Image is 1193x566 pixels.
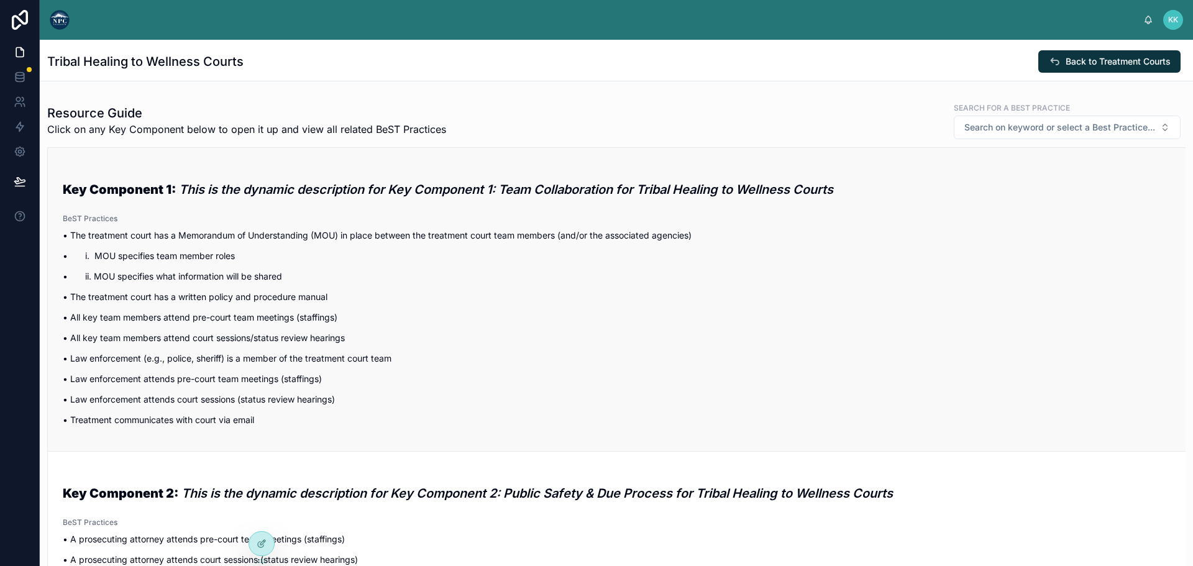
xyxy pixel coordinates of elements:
strong: Key Component 1: [63,182,176,197]
p: • The treatment court has a written policy and procedure manual [63,290,1171,303]
span: BeST Practices [63,214,1171,224]
p: • A prosecuting attorney attends pre-court team meetings (staffings) [63,532,1171,545]
span: Search on keyword or select a Best Practice... [964,121,1155,134]
img: App logo [50,10,70,30]
em: This is the dynamic description for Key Component 1: Team Collaboration for Tribal Healing to Wel... [179,182,833,197]
strong: Key Component 2: [63,486,178,501]
p: • Law enforcement attends court sessions (status review hearings) [63,393,1171,406]
label: Search for a Best Practice [954,102,1070,113]
em: This is the dynamic description for Key Component 2: Public Safety & Due Process for Tribal Heali... [181,486,893,501]
h1: Resource Guide [47,104,446,122]
p: • Treatment communicates with court via email [63,413,1171,426]
span: KK [1168,15,1178,25]
span: BeST Practices [63,518,1171,527]
p: • Law enforcement (e.g., police, sheriff) is a member of the treatment court team [63,352,1171,365]
p: • Law enforcement attends pre-court team meetings (staffings) [63,372,1171,385]
p: • i. MOU specifies team member roles [63,249,1171,262]
p: • A prosecuting attorney attends court sessions (status review hearings) [63,553,1171,566]
button: Back to Treatment Courts [1038,50,1181,73]
h1: Tribal Healing to Wellness Courts [47,53,244,70]
p: • All key team members attend pre-court team meetings (staffings) [63,311,1171,324]
p: • All key team members attend court sessions/status review hearings [63,331,1171,344]
span: Click on any Key Component below to open it up and view all related BeST Practices [47,122,446,137]
p: • ii. MOU specifies what information will be shared [63,270,1171,283]
div: scrollable content [80,17,1143,22]
p: • The treatment court has a Memorandum of Understanding (MOU) in place between the treatment cour... [63,229,1171,242]
span: Back to Treatment Courts [1066,55,1171,68]
a: Key Component 1: This is the dynamic description for Key Component 1: Team Collaboration for Trib... [48,148,1186,451]
button: Select Button [954,116,1181,139]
